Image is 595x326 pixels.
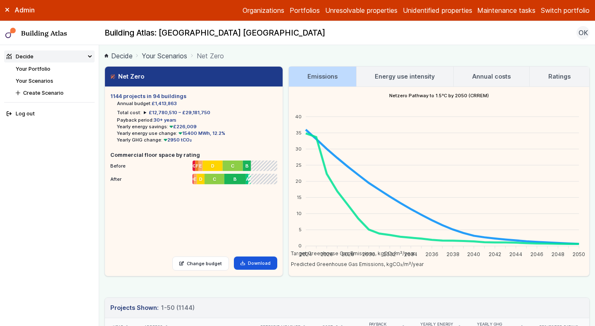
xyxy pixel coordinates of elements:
[289,87,590,104] h4: Netzero Pathway to 1.5°C by 2050 (CRREM)
[196,163,198,169] span: F
[193,163,195,169] span: G
[307,72,338,81] h3: Emissions
[573,251,585,257] tspan: 2050
[233,176,237,182] span: B
[530,67,589,86] a: Ratings
[154,117,176,123] span: 30+ years
[548,72,571,81] h3: Ratings
[296,162,302,168] tspan: 25
[298,243,302,249] tspan: 0
[117,109,141,116] h6: Total cost:
[383,251,396,257] tspan: 2032
[551,251,564,257] tspan: 2048
[197,51,224,61] span: Net Zero
[13,87,95,99] button: Create Scenario
[231,163,234,169] span: C
[16,78,53,84] a: Your Scenarios
[341,251,354,257] tspan: 2028
[357,67,454,86] a: Energy use intensity
[142,51,187,61] a: Your Scenarios
[296,211,302,216] tspan: 10
[105,51,133,61] a: Decide
[110,72,144,81] h3: Net Zero
[296,129,302,135] tspan: 35
[194,176,197,182] span: E
[243,5,284,15] a: Organizations
[289,67,356,86] a: Emissions
[576,26,590,39] button: OK
[375,72,435,81] h3: Energy use intensity
[117,137,277,143] li: Yearly GHG change:
[467,251,480,257] tspan: 2040
[404,251,417,257] tspan: 2034
[168,124,197,129] span: £226,009
[295,146,302,151] tspan: 30
[110,159,277,170] li: Before
[117,130,277,137] li: Yearly energy use change:
[297,194,302,200] tspan: 15
[234,256,277,270] a: Download
[245,163,249,169] span: B
[199,176,202,182] span: D
[509,251,522,257] tspan: 2044
[425,251,438,257] tspan: 2036
[290,5,320,15] a: Portfolios
[403,5,472,15] a: Unidentified properties
[105,28,325,38] h2: Building Atlas: [GEOGRAPHIC_DATA] [GEOGRAPHIC_DATA]
[541,5,590,15] button: Switch portfolio
[325,5,397,15] a: Unresolvable properties
[477,5,535,15] a: Maintenance tasks
[110,172,277,183] li: After
[149,110,210,115] span: £12,780,510 – £29,181,750
[152,101,177,106] span: £1,413,863
[300,251,312,257] tspan: 2024
[5,28,16,38] img: main-0bbd2752.svg
[199,163,202,169] span: E
[117,123,277,130] li: Yearly energy savings:
[213,176,216,182] span: C
[162,137,192,143] span: 2950 tCO₂
[117,100,277,107] li: Annual budget:
[295,113,302,119] tspan: 40
[110,303,195,312] h3: Projects Shown:
[16,66,50,72] a: Your Portfolio
[446,251,459,257] tspan: 2038
[488,251,501,257] tspan: 2042
[299,227,302,233] tspan: 5
[320,251,333,257] tspan: 2026
[7,53,33,60] div: Decide
[454,67,529,86] a: Annual costs
[578,28,588,38] span: OK
[117,117,277,123] li: Payback period:
[110,151,277,159] h5: Commercial floor space by rating
[285,261,424,267] span: Predicted Greenhouse Gas Emissions, kgCO₂/m²/year
[531,251,543,257] tspan: 2046
[177,130,226,136] span: 15400 MWh, 12.2%
[295,178,302,184] tspan: 20
[172,256,229,271] a: Change budget
[285,250,415,256] span: Target Greenhouse Gas Emissions, kgCO₂/m²/year
[4,108,95,120] button: Log out
[472,72,511,81] h3: Annual costs
[161,303,195,312] span: 1-50 (1144)
[246,176,248,182] span: A
[248,176,251,182] span: A+
[4,50,95,62] summary: Decide
[144,109,210,116] summary: £12,780,510 – £29,181,750
[211,163,214,169] span: D
[110,92,277,100] h5: 1144 projects in 94 buildings
[362,251,375,257] tspan: 2030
